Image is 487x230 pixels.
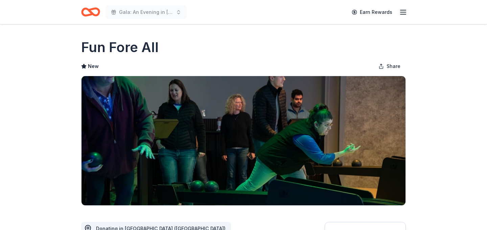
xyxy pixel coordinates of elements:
span: Share [387,62,400,70]
button: Share [373,60,406,73]
img: Image for Fun Fore All [82,76,405,205]
a: Home [81,4,100,20]
span: New [88,62,99,70]
a: Earn Rewards [348,6,396,18]
h1: Fun Fore All [81,38,159,57]
span: Gala: An Evening in [GEOGRAPHIC_DATA] [119,8,173,16]
button: Gala: An Evening in [GEOGRAPHIC_DATA] [106,5,187,19]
